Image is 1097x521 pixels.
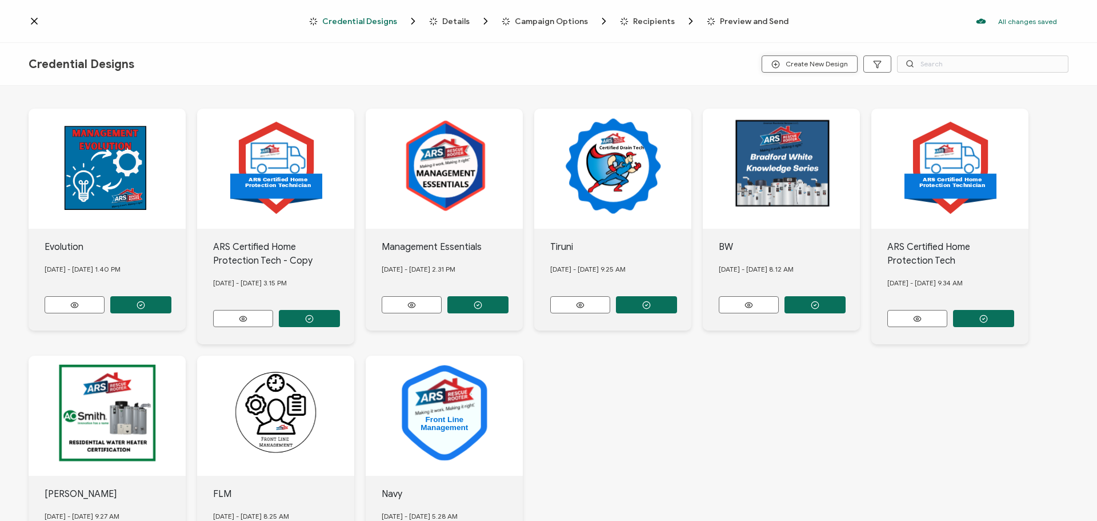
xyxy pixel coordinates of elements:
div: Navy [382,487,523,501]
div: Evolution [45,240,186,254]
div: BW [719,240,860,254]
span: Recipients [620,15,696,27]
div: [DATE] - [DATE] 9.25 AM [550,254,692,285]
span: Recipients [633,17,675,26]
div: [DATE] - [DATE] 3.15 PM [213,268,355,299]
iframe: Chat Widget [1040,466,1097,521]
p: All changes saved [998,17,1057,26]
span: Credential Designs [322,17,397,26]
span: Details [442,17,470,26]
div: Tiruni [550,240,692,254]
div: [DATE] - [DATE] 8.12 AM [719,254,860,285]
span: Campaign Options [515,17,588,26]
div: [DATE] - [DATE] 2.31 PM [382,254,523,285]
div: [PERSON_NAME] [45,487,186,501]
div: Breadcrumb [309,15,788,27]
button: Create New Design [762,55,858,73]
div: ARS Certified Home Protection Tech - Copy [213,240,355,268]
span: Create New Design [771,60,848,69]
div: [DATE] - [DATE] 1.40 PM [45,254,186,285]
span: Preview and Send [707,17,788,26]
span: Credential Designs [309,15,419,27]
input: Search [897,55,1068,73]
span: Credential Designs [29,57,134,71]
span: Details [429,15,491,27]
span: Preview and Send [720,17,788,26]
div: ARS Certified Home Protection Tech [887,240,1029,268]
span: Campaign Options [502,15,610,27]
div: [DATE] - [DATE] 9.34 AM [887,268,1029,299]
div: Management Essentials [382,240,523,254]
div: FLM [213,487,355,501]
